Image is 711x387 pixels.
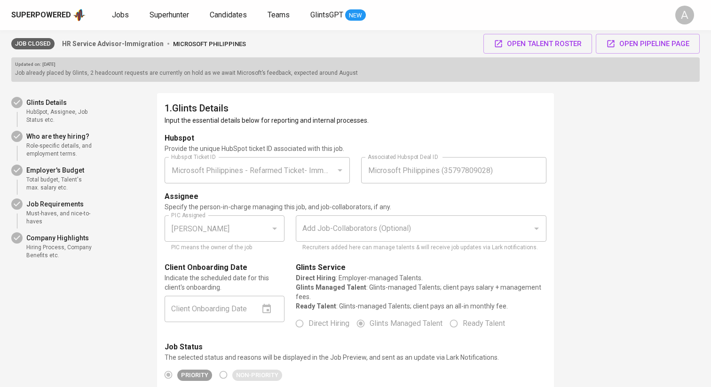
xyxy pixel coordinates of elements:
[11,10,71,21] div: Superpowered
[26,166,94,175] p: Employer's Budget
[165,103,172,114] span: 1 .
[165,262,247,273] p: Client Onboarding Date
[302,243,540,253] p: Recruiters added here can manage talents & will receive job updates via Lark notifications.
[26,98,94,107] p: Glints Details
[165,273,284,292] p: Indicate the scheduled date for this client's onboarding.
[296,274,336,282] b: Direct Hiring
[26,108,94,124] span: HubSpot, Assignee, Job Status etc.
[150,9,191,21] a: Superhunter
[150,10,189,19] span: Superhunter
[296,284,366,291] b: Glints Managed Talent
[675,6,694,24] div: A
[210,9,249,21] a: Candidates
[173,40,246,47] span: Microsoft Philippines
[11,8,86,22] a: Superpoweredapp logo
[177,371,212,380] span: Priority
[596,34,700,54] button: Open Pipeline Page
[310,10,343,19] span: GlintsGPT
[26,142,94,158] span: Role-specific details, and employment terms.
[483,34,592,54] button: Open Talent Roster
[165,101,546,116] h6: Glints Details
[463,318,505,329] span: Ready Talent
[165,133,194,144] p: Hubspot
[15,61,358,68] p: Updated on: [DATE]
[210,10,247,19] span: Candidates
[26,210,94,226] span: Must-haves, and nice-to-haves
[26,233,94,243] p: Company Highlights
[606,38,689,50] span: Open Pipeline Page
[268,10,290,19] span: Teams
[62,39,164,48] p: HR Service Advisor-Immigration
[11,39,55,48] span: Job Closed
[165,353,546,362] p: The selected status and reasons will be displayed in the Job Preview, and sent as an update via L...
[308,318,349,329] span: Direct Hiring
[26,176,94,192] span: Total budget, Talent's max. salary etc.
[26,199,94,209] p: Job Requirements
[232,371,282,380] span: Non-Priority
[112,9,131,21] a: Jobs
[296,273,546,311] p: : Employer-managed Talents. : Glints-managed Talents; client pays salary + management fees. : Gli...
[165,144,546,153] p: Provide the unique HubSpot ticket ID associated with this job.
[73,8,86,22] img: app logo
[165,116,546,125] p: Input the essential details below for reporting and internal processes.
[296,302,336,310] b: Ready Talent
[296,262,346,273] p: Glints Service
[494,38,582,50] span: Open Talent Roster
[26,244,94,260] span: Hiring Process, Company Benefits etc.
[165,191,198,202] p: Assignee
[345,11,366,20] span: NEW
[112,10,129,19] span: Jobs
[310,9,366,21] a: GlintsGPT NEW
[165,202,546,212] p: Specify the person-in-charge managing this job, and job-collaborators, if any.
[370,318,442,329] span: Glints Managed Talent
[165,341,203,353] p: Job Status
[268,9,292,21] a: Teams
[171,243,278,253] p: PIC means the owner of the job
[15,70,358,76] span: Job already placed by Glints, 2 headcount requests are currently on hold as we await Microsoft’s ...
[26,132,94,141] p: Who are they hiring?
